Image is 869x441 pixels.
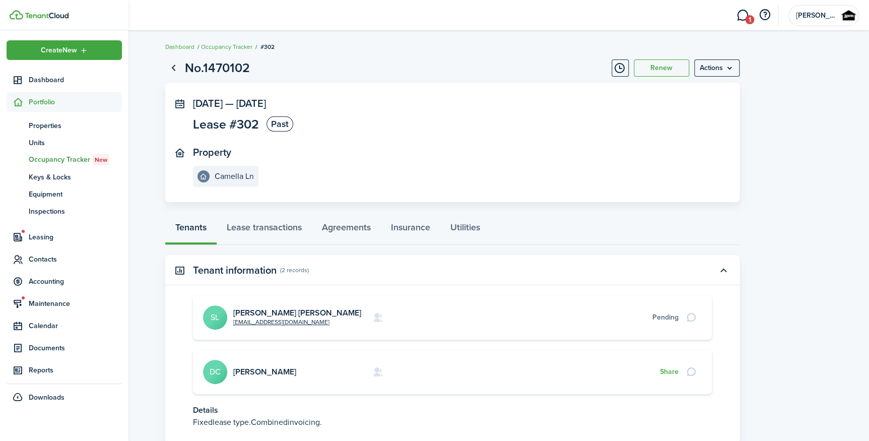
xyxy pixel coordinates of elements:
[193,147,231,158] panel-main-title: Property
[29,189,122,200] span: Equipment
[7,134,122,151] a: Units
[29,232,122,242] span: Leasing
[260,42,275,51] span: #302
[612,59,629,77] button: Timeline
[280,266,309,275] panel-main-subtitle: (2 records)
[41,47,77,54] span: Create New
[29,75,122,85] span: Dashboard
[29,276,122,287] span: Accounting
[29,138,122,148] span: Units
[29,97,122,107] span: Portfolio
[381,215,440,245] a: Insurance
[440,215,490,245] a: Utilities
[745,15,754,24] span: 1
[217,215,312,245] a: Lease transactions
[7,185,122,203] a: Equipment
[203,305,227,330] avatar-text: SL
[652,312,679,323] div: Pending
[840,8,856,24] img: Jerome Property Management llc
[29,343,122,353] span: Documents
[203,360,227,384] avatar-text: DC
[715,262,732,279] button: Toggle accordion
[756,7,773,24] button: Open resource center
[29,154,122,165] span: Occupancy Tracker
[29,206,122,217] span: Inspections
[233,366,296,377] a: [PERSON_NAME]
[29,172,122,182] span: Keys & Locks
[193,118,259,131] span: Lease #302
[7,117,122,134] a: Properties
[7,168,122,185] a: Keys & Locks
[7,203,122,220] a: Inspections
[733,3,752,28] a: Messaging
[165,59,182,77] a: Go back
[29,254,122,265] span: Contacts
[7,70,122,90] a: Dashboard
[29,365,122,375] span: Reports
[225,96,234,111] span: —
[694,59,740,77] button: Open menu
[193,96,223,111] span: [DATE]
[7,360,122,380] a: Reports
[10,10,23,20] img: TenantCloud
[185,58,250,78] h1: No.1470102
[266,116,293,132] status: Past
[193,404,712,416] p: Details
[7,151,122,168] a: Occupancy TrackerNew
[236,96,266,111] span: [DATE]
[165,42,194,51] a: Dashboard
[694,59,740,77] menu-btn: Actions
[193,265,277,276] panel-main-title: Tenant information
[796,12,836,19] span: Jerome Property Management llc
[233,318,329,327] a: [EMAIL_ADDRESS][DOMAIN_NAME]
[25,13,69,19] img: TenantCloud
[233,307,361,319] a: [PERSON_NAME] [PERSON_NAME]
[29,298,122,309] span: Maintenance
[29,321,122,331] span: Calendar
[95,155,107,164] span: New
[288,416,322,428] span: invoicing.
[215,172,254,181] e-details-info-title: Camella Ln
[201,42,252,51] a: Occupancy Tracker
[29,120,122,131] span: Properties
[193,416,712,428] p: Fixed Combined
[7,40,122,60] button: Open menu
[634,59,689,77] button: Renew
[660,368,679,376] button: Share
[29,392,64,403] span: Downloads
[213,416,251,428] span: lease type.
[312,215,381,245] a: Agreements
